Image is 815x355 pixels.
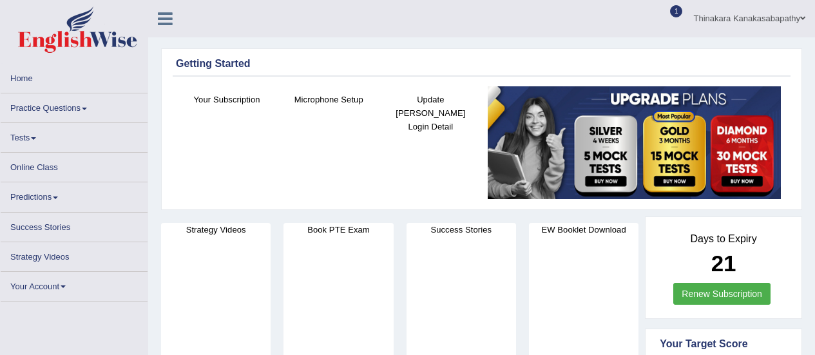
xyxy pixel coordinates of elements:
[1,242,148,267] a: Strategy Videos
[660,336,787,352] div: Your Target Score
[660,233,787,245] h4: Days to Expiry
[284,93,373,106] h4: Microphone Setup
[407,223,516,236] h4: Success Stories
[386,93,475,133] h4: Update [PERSON_NAME] Login Detail
[529,223,638,236] h4: EW Booklet Download
[161,223,271,236] h4: Strategy Videos
[176,56,787,72] div: Getting Started
[1,93,148,119] a: Practice Questions
[1,213,148,238] a: Success Stories
[711,251,736,276] b: 21
[283,223,393,236] h4: Book PTE Exam
[1,123,148,148] a: Tests
[1,64,148,89] a: Home
[670,5,683,17] span: 1
[182,93,271,106] h4: Your Subscription
[1,153,148,178] a: Online Class
[673,283,771,305] a: Renew Subscription
[488,86,781,200] img: small5.jpg
[1,182,148,207] a: Predictions
[1,272,148,297] a: Your Account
